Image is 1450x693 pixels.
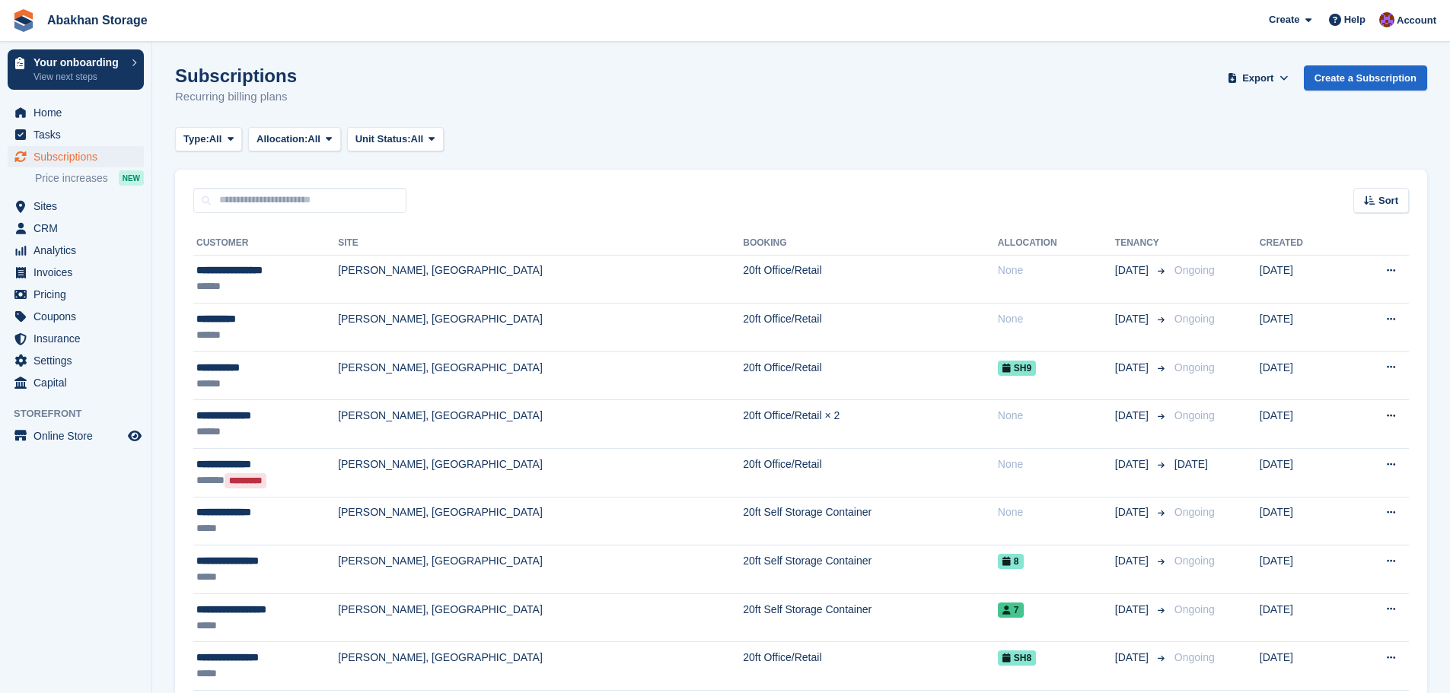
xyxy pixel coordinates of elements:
span: SH8 [998,650,1036,666]
button: Unit Status: All [347,127,444,152]
a: Price increases NEW [35,170,144,186]
span: Unit Status: [355,132,411,147]
span: Capital [33,372,125,393]
td: [DATE] [1260,400,1346,449]
span: Analytics [33,240,125,261]
a: menu [8,372,144,393]
span: [DATE] [1115,360,1152,376]
span: Ongoing [1174,603,1215,615]
a: menu [8,350,144,371]
td: [DATE] [1260,593,1346,642]
td: [PERSON_NAME], [GEOGRAPHIC_DATA] [338,497,743,545]
a: Create a Subscription [1304,65,1427,91]
span: Coupons [33,306,125,327]
td: [DATE] [1260,304,1346,352]
span: [DATE] [1115,504,1152,520]
button: Export [1225,65,1292,91]
div: None [998,504,1115,520]
th: Booking [743,231,998,256]
td: [DATE] [1260,497,1346,545]
div: None [998,262,1115,278]
span: [DATE] [1115,262,1152,278]
span: Ongoing [1174,506,1215,518]
span: Account [1397,13,1436,28]
td: 20ft Office/Retail [743,642,998,691]
th: Allocation [998,231,1115,256]
a: Your onboarding View next steps [8,49,144,90]
span: [DATE] [1115,650,1152,666]
span: [DATE] [1174,458,1208,470]
a: menu [8,196,144,217]
td: [PERSON_NAME], [GEOGRAPHIC_DATA] [338,593,743,642]
a: Preview store [126,427,144,445]
span: All [411,132,424,147]
div: None [998,408,1115,424]
span: Ongoing [1174,361,1215,374]
span: All [209,132,222,147]
span: [DATE] [1115,408,1152,424]
td: 20ft Office/Retail [743,304,998,352]
span: Insurance [33,328,125,349]
span: Pricing [33,284,125,305]
td: [PERSON_NAME], [GEOGRAPHIC_DATA] [338,545,743,594]
span: Settings [33,350,125,371]
span: Ongoing [1174,651,1215,663]
td: 20ft Office/Retail [743,255,998,304]
span: Home [33,102,125,123]
a: menu [8,306,144,327]
td: [DATE] [1260,255,1346,304]
td: [DATE] [1260,642,1346,691]
span: SH9 [998,361,1036,376]
span: Allocation: [257,132,308,147]
td: [PERSON_NAME], [GEOGRAPHIC_DATA] [338,351,743,400]
span: Ongoing [1174,264,1215,276]
td: [DATE] [1260,545,1346,594]
td: 20ft Office/Retail [743,449,998,497]
p: Your onboarding [33,57,124,68]
span: [DATE] [1115,602,1152,618]
a: menu [8,284,144,305]
a: menu [8,328,144,349]
span: Sites [33,196,125,217]
span: Help [1344,12,1366,27]
button: Type: All [175,127,242,152]
th: Tenancy [1115,231,1168,256]
span: Online Store [33,425,125,447]
span: Storefront [14,406,151,421]
td: 20ft Self Storage Container [743,545,998,594]
th: Created [1260,231,1346,256]
th: Site [338,231,743,256]
a: menu [8,146,144,167]
a: menu [8,240,144,261]
span: [DATE] [1115,553,1152,569]
p: Recurring billing plans [175,88,297,106]
span: [DATE] [1115,456,1152,472]
td: 20ft Self Storage Container [743,593,998,642]
div: None [998,456,1115,472]
div: NEW [119,170,144,186]
a: menu [8,262,144,283]
a: menu [8,124,144,145]
th: Customer [193,231,338,256]
a: menu [8,425,144,447]
span: Tasks [33,124,125,145]
span: Export [1242,71,1273,86]
span: Sort [1378,193,1398,208]
td: [PERSON_NAME], [GEOGRAPHIC_DATA] [338,400,743,449]
a: menu [8,218,144,239]
td: [DATE] [1260,351,1346,400]
td: [DATE] [1260,449,1346,497]
p: View next steps [33,70,124,84]
td: [PERSON_NAME], [GEOGRAPHIC_DATA] [338,304,743,352]
span: [DATE] [1115,311,1152,327]
span: Ongoing [1174,313,1215,325]
a: Abakhan Storage [41,8,154,33]
span: Ongoing [1174,555,1215,567]
span: Subscriptions [33,146,125,167]
span: CRM [33,218,125,239]
span: Invoices [33,262,125,283]
span: All [308,132,320,147]
span: 7 [998,602,1024,618]
div: None [998,311,1115,327]
span: Price increases [35,171,108,186]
